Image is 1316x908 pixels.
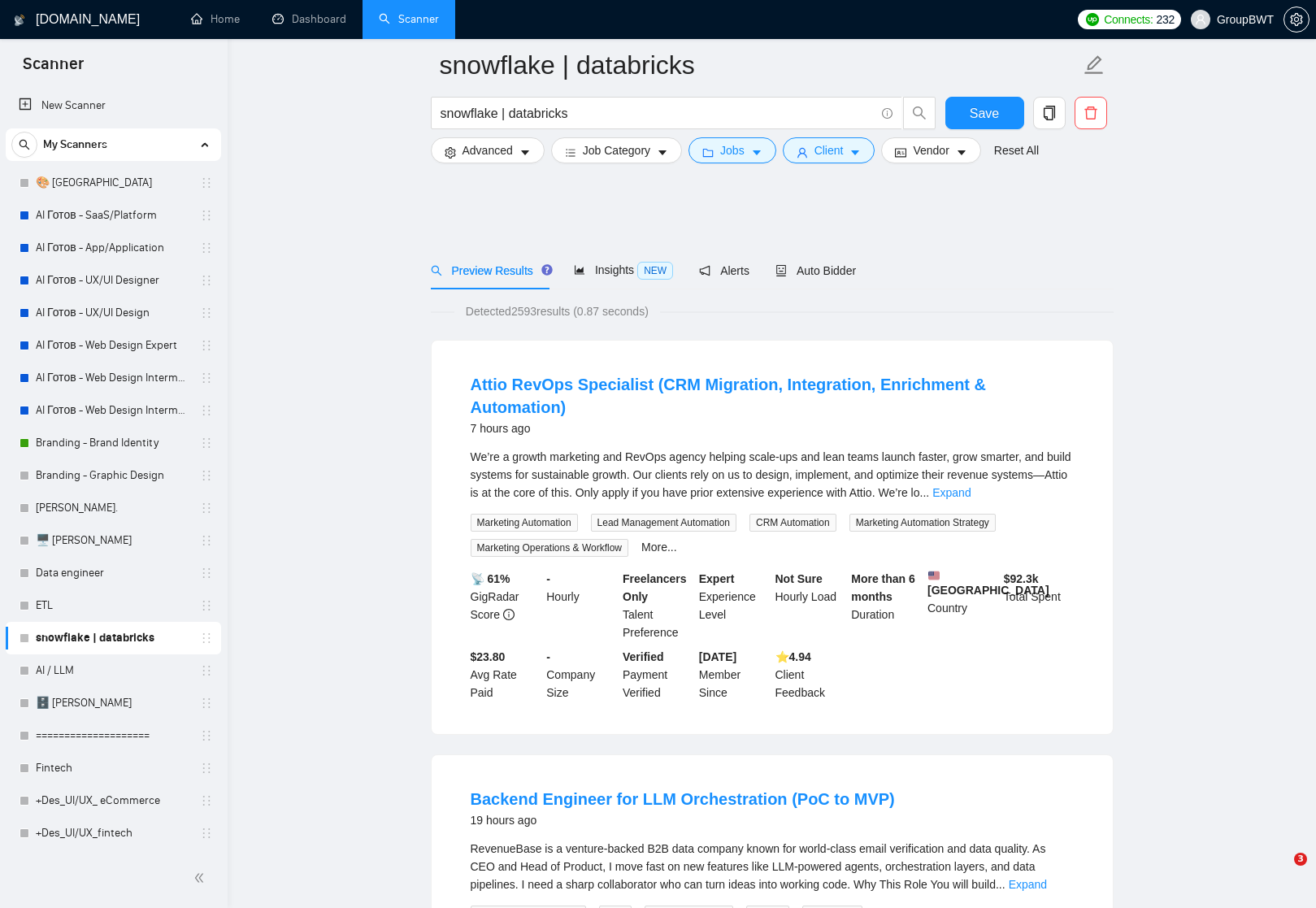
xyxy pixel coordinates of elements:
[36,589,190,622] a: ETL
[200,664,213,677] span: holder
[1009,878,1047,891] a: Expand
[543,570,619,641] div: Hourly
[471,539,629,557] span: Marketing Operations & Workflow
[36,394,190,427] a: AI Готов - Web Design Intermediate минус Development
[994,141,1039,159] a: Reset All
[36,784,190,817] a: +Des_UI/UX_ eCommerce
[772,570,849,641] div: Hourly Load
[775,572,823,585] b: Not Sure
[1001,570,1077,641] div: Total Spent
[1284,13,1309,26] span: setting
[36,492,190,524] a: [PERSON_NAME].
[1261,853,1300,892] iframe: Intercom live chat
[720,141,745,159] span: Jobs
[775,264,856,277] span: Auto Bidder
[11,132,37,158] button: search
[36,654,190,687] a: AI / LLM
[551,137,682,163] button: barsJob Categorycaret-down
[272,12,346,26] a: dashboardDashboard
[1283,13,1309,26] a: setting
[699,650,736,663] b: [DATE]
[441,103,875,124] input: Search Freelance Jobs...
[200,534,213,547] span: holder
[19,89,208,122] a: New Scanner
[881,137,980,163] button: idcardVendorcaret-down
[619,648,696,702] div: Payment Verified
[583,141,650,159] span: Job Category
[471,790,895,808] a: Backend Engineer for LLM Orchestration (PoC to MVP)
[1075,97,1107,129] button: delete
[12,139,37,150] span: search
[200,306,213,319] span: holder
[1086,13,1099,26] img: upwork-logo.png
[471,419,1074,438] div: 7 hours ago
[1034,106,1065,120] span: copy
[200,469,213,482] span: holder
[895,146,906,159] span: idcard
[36,687,190,719] a: 🗄️ [PERSON_NAME]
[36,524,190,557] a: 🖥️ [PERSON_NAME]
[657,146,668,159] span: caret-down
[932,486,971,499] a: Expand
[36,817,190,849] a: +Des_UI/UX_fintech
[200,599,213,612] span: holder
[751,146,762,159] span: caret-down
[1157,11,1175,28] span: 232
[970,103,999,124] span: Save
[1195,14,1206,25] span: user
[200,339,213,352] span: holder
[36,752,190,784] a: Fintech
[1084,54,1105,76] span: edit
[14,7,25,33] img: logo
[200,404,213,417] span: holder
[783,137,875,163] button: userClientcaret-down
[200,502,213,515] span: holder
[702,146,714,159] span: folder
[1283,7,1309,33] button: setting
[200,794,213,807] span: holder
[471,514,578,532] span: Marketing Automation
[471,376,987,416] a: Attio RevOps Specialist (CRM Migration, Integration, Enrichment & Automation)
[1104,11,1153,28] span: Connects:
[6,89,221,122] li: New Scanner
[36,329,190,362] a: AI Готов - Web Design Expert
[591,514,736,532] span: Lead Management Automation
[797,146,808,159] span: user
[540,263,554,277] div: Tooltip anchor
[200,209,213,222] span: holder
[200,371,213,384] span: holder
[193,870,210,886] span: double-left
[851,572,915,603] b: More than 6 months
[565,146,576,159] span: bars
[200,567,213,580] span: holder
[43,128,107,161] span: My Scanners
[36,622,190,654] a: snowflake | databricks
[699,265,710,276] span: notification
[619,570,696,641] div: Talent Preference
[200,697,213,710] span: holder
[1294,853,1307,866] span: 3
[36,264,190,297] a: AI Готов - UX/UI Designer
[928,570,940,581] img: 🇺🇸
[431,264,548,277] span: Preview Results
[200,274,213,287] span: holder
[454,302,660,320] span: Detected 2593 results (0.87 seconds)
[945,97,1024,129] button: Save
[641,541,677,554] a: More...
[688,137,776,163] button: folderJobscaret-down
[200,729,213,742] span: holder
[927,570,1049,597] b: [GEOGRAPHIC_DATA]
[200,827,213,840] span: holder
[200,632,213,645] span: holder
[775,650,811,663] b: ⭐️ 4.94
[471,840,1074,893] div: RevenueBase is a venture-backed B2B data company known for world-class email verification and dat...
[696,570,772,641] div: Experience Level
[471,650,506,663] b: $23.80
[574,264,585,276] span: area-chart
[471,810,895,830] div: 19 hours ago
[200,241,213,254] span: holder
[699,264,749,277] span: Alerts
[471,448,1074,502] div: We’re a growth marketing and RevOps agency helping scale-ups and lean teams launch faster, grow s...
[849,146,861,159] span: caret-down
[36,557,190,589] a: Data engineer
